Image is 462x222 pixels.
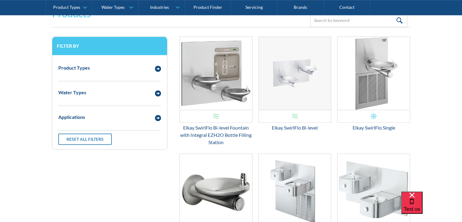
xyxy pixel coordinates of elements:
[258,36,331,131] a: Elkay SwirlFlo Bi-levelElkay SwirlFlo Bi-level
[57,43,163,49] h3: Filter by
[58,64,90,71] div: Product Types
[180,36,252,146] a: Elkay SwirlFlo Bi-level Fountain with Integral EZH2O Bottle Filling StationElkay SwirlFlo Bi-leve...
[53,5,80,10] div: Product Types
[58,113,85,121] div: Applications
[180,124,252,146] div: Elkay SwirlFlo Bi-level Fountain with Integral EZH2O Bottle Filling Station
[310,13,407,27] input: Search by keyword
[337,36,410,131] a: Elkay SwirlFlo Single Elkay SwirlFlo Single
[150,5,169,10] div: Industries
[58,89,86,96] div: Water Types
[401,192,462,222] iframe: podium webchat widget bubble
[101,5,125,10] div: Water Types
[337,37,410,110] img: Elkay SwirlFlo Single
[58,134,112,145] a: Reset all filters
[180,37,252,110] img: Elkay SwirlFlo Bi-level Fountain with Integral EZH2O Bottle Filling Station
[337,124,410,131] div: Elkay SwirlFlo Single
[258,124,331,131] div: Elkay SwirlFlo Bi-level
[259,37,331,110] img: Elkay SwirlFlo Bi-level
